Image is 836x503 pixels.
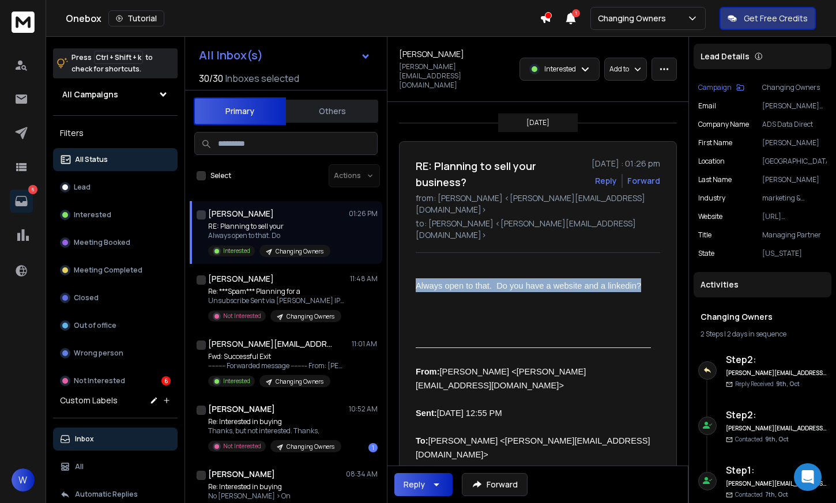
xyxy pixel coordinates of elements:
button: Reply [394,473,453,496]
button: Reply [595,175,617,187]
h3: Custom Labels [60,395,118,406]
p: Closed [74,293,99,302]
h1: [PERSON_NAME] [208,468,275,480]
span: 7th, Oct [765,490,788,498]
p: Inbox [75,434,94,444]
button: Tutorial [108,10,164,27]
p: 11:01 AM [352,339,378,349]
p: Unsubscribe Sent via [PERSON_NAME] IPhone [208,296,347,305]
p: Interested [223,247,250,255]
h1: RE: Planning to sell your business? [416,158,585,190]
h1: Changing Owners [701,311,824,323]
button: Inbox [53,428,178,451]
p: [PERSON_NAME] [762,138,827,148]
p: Re: Interested in buying [208,417,341,426]
p: All [75,462,84,471]
span: 1 [572,9,580,17]
span: 2 days in sequence [727,329,786,339]
span: Ctrl + Shift + k [94,51,143,64]
h3: Inboxes selected [225,71,299,85]
h3: Filters [53,125,178,141]
b: Sent: [416,409,437,418]
button: Closed [53,286,178,309]
button: W [12,468,35,491]
button: All [53,455,178,478]
h6: Step 2 : [726,408,827,422]
p: [PERSON_NAME] [762,175,827,184]
p: Automatic Replies [75,490,138,499]
p: Thanks, but not interested. Thanks, [208,426,341,436]
button: Out of office [53,314,178,337]
p: Meeting Booked [74,238,130,247]
p: from: [PERSON_NAME] <[PERSON_NAME][EMAIL_ADDRESS][DOMAIN_NAME]> [416,192,660,215]
button: Not Interested6 [53,369,178,392]
p: [DATE] : 01:26 pm [592,158,660,169]
div: Reply [404,479,425,490]
p: Wrong person [74,349,123,358]
b: To: [416,436,428,445]
p: location [698,157,725,166]
p: 11:48 AM [350,274,378,283]
p: Reply Received [735,380,800,388]
p: First Name [698,138,732,148]
p: 01:26 PM [349,209,378,218]
button: Get Free Credits [720,7,816,30]
p: Changing Owners [287,443,334,451]
p: State [698,249,714,258]
div: 1 [368,443,378,452]
label: Select [210,171,231,180]
p: [DATE] [526,118,549,127]
span: Always open to that. Do you have a website and a linkedin? [416,281,641,290]
p: 6 [28,185,37,194]
p: Managing Partner [762,230,827,240]
p: Meeting Completed [74,266,142,275]
p: Interested [544,65,576,74]
p: Always open to that. Do [208,231,330,240]
p: Fwd: Successful Exit [208,352,347,361]
div: 6 [161,376,171,385]
p: No [PERSON_NAME] > On [208,491,341,501]
p: ---------- Forwarded message --------- From: [PERSON_NAME] [208,361,347,370]
div: Forward [627,175,660,187]
button: Others [286,99,378,124]
span: From: [416,367,440,376]
h6: Step 2 : [726,353,827,366]
button: Forward [462,473,528,496]
p: [GEOGRAPHIC_DATA] [762,157,827,166]
p: Company Name [698,120,749,129]
p: to: [PERSON_NAME] <[PERSON_NAME][EMAIL_ADDRESS][DOMAIN_NAME]> [416,218,660,241]
p: marketing & advertising [762,194,827,203]
a: 6 [10,190,33,213]
p: Changing Owners [276,377,323,386]
p: Last Name [698,175,732,184]
h1: [PERSON_NAME] [208,403,275,415]
button: All Inbox(s) [190,44,380,67]
p: Lead [74,183,91,192]
p: Press to check for shortcuts. [71,52,153,75]
p: 10:52 AM [349,404,378,414]
span: 30 / 30 [199,71,223,85]
p: Get Free Credits [744,13,808,24]
p: Contacted [735,490,788,499]
h6: [PERSON_NAME][EMAIL_ADDRESS][DOMAIN_NAME] [726,479,827,488]
h1: All Campaigns [62,89,118,100]
div: Open Intercom Messenger [794,463,822,491]
p: Not Interested [223,312,261,320]
p: RE: Planning to sell your [208,222,330,231]
span: [PERSON_NAME] <[PERSON_NAME][EMAIL_ADDRESS][DOMAIN_NAME]> [DATE] 12:55 PM [PERSON_NAME] <[PERSON_... [416,367,650,487]
p: 08:34 AM [346,470,378,479]
p: Lead Details [701,51,750,62]
button: Wrong person [53,342,178,365]
p: [URL][DOMAIN_NAME] [762,212,827,221]
p: [PERSON_NAME][EMAIL_ADDRESS][DOMAIN_NAME] [762,101,827,111]
p: industry [698,194,725,203]
h1: All Inbox(s) [199,50,263,61]
p: Contacted [735,435,789,444]
h6: [PERSON_NAME][EMAIL_ADDRESS][DOMAIN_NAME] [726,424,827,433]
p: Changing Owners [598,13,671,24]
div: Onebox [66,10,540,27]
button: All Campaigns [53,83,178,106]
p: [PERSON_NAME][EMAIL_ADDRESS][DOMAIN_NAME] [399,62,513,90]
div: Activities [694,272,831,297]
